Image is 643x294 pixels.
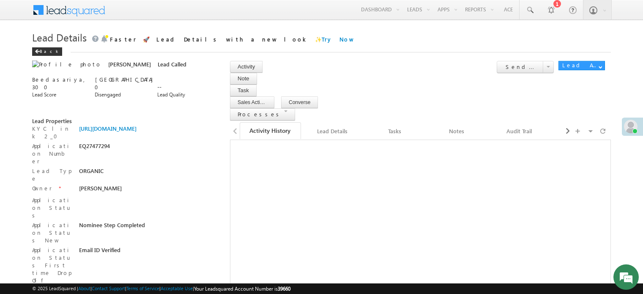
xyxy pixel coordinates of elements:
label: Application Status New [32,221,74,244]
div: -- [157,83,215,91]
label: KYC link 2_0 [32,125,74,140]
span: 39660 [278,286,290,292]
a: [URL][DOMAIN_NAME] [79,125,137,132]
a: Lead Details [302,122,363,140]
div: Nominee Step Completed [79,221,153,233]
div: Tasks [371,126,418,136]
label: Application Status [32,196,74,219]
a: Back [32,47,66,54]
button: Converse [281,96,318,108]
span: Processes [238,110,282,118]
button: Processes [230,108,295,121]
label: Owner [32,184,52,192]
span: Beedasariya, [GEOGRAPHIC_DATA] [32,76,157,83]
label: Lead Type [32,167,74,182]
label: Application Number [32,142,74,165]
button: Note [230,73,257,85]
div: Lead Score [32,91,90,99]
a: Contact Support [92,286,125,291]
div: Disengaged [95,91,153,99]
a: Notes [427,122,488,140]
img: Profile photo [32,60,101,68]
a: Acceptable Use [161,286,193,291]
span: [PERSON_NAME] [108,60,151,68]
div: Activity History [246,126,293,135]
div: Email ID Verified [79,246,153,258]
span: Send Email [506,63,562,70]
button: Lead Actions [558,61,605,70]
span: Faster 🚀 Lead Details with a new look ✨ [110,36,354,43]
div: Lead Quality [157,91,215,99]
div: Audit Trail [495,126,542,136]
a: Documents [551,122,613,140]
div: 300 [32,83,90,91]
a: Activity History [240,122,301,139]
button: Send Email [497,61,543,73]
div: Lead Details [309,126,356,136]
div: Lead Actions [562,61,598,69]
div: Documents [558,126,605,136]
span: Lead Details [32,30,87,44]
span: © 2025 LeadSquared | | | | | [32,285,290,293]
span: Your Leadsquared Account Number is [194,286,290,292]
div: Back [32,47,62,56]
button: Sales Activity [230,96,274,108]
div: 0 [95,83,153,91]
span: [PERSON_NAME] [79,184,122,192]
div: Notes [433,126,480,136]
label: Application Status First time Drop Off [32,246,74,284]
div: EQ27477294 [79,142,153,154]
button: Task [230,85,257,96]
div: ORGANIC [79,167,153,179]
a: Audit Trail [489,122,550,140]
a: Try Now [322,36,354,43]
a: +xx-xxxxxxxx46 [32,68,87,75]
a: Tasks [364,122,425,140]
span: Lead Called [158,60,186,68]
a: Terms of Service [126,286,159,291]
a: About [78,286,90,291]
span: Lead Properties [32,117,72,124]
button: Activity [230,61,263,73]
